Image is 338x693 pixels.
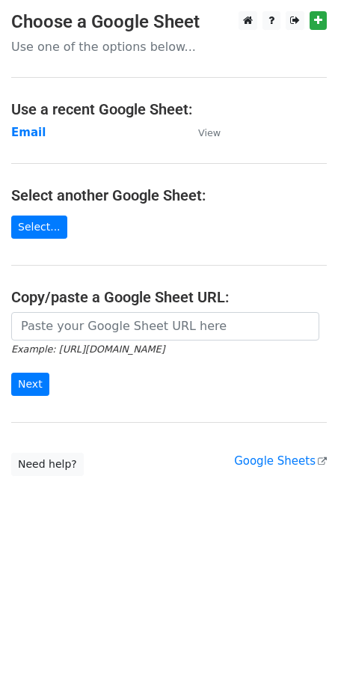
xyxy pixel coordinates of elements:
[11,11,327,33] h3: Choose a Google Sheet
[11,344,165,355] small: Example: [URL][DOMAIN_NAME]
[11,312,319,341] input: Paste your Google Sheet URL here
[234,454,327,468] a: Google Sheets
[183,126,221,139] a: View
[11,216,67,239] a: Select...
[11,373,49,396] input: Next
[11,186,327,204] h4: Select another Google Sheet:
[11,126,46,139] a: Email
[11,453,84,476] a: Need help?
[11,100,327,118] h4: Use a recent Google Sheet:
[11,39,327,55] p: Use one of the options below...
[198,127,221,138] small: View
[11,288,327,306] h4: Copy/paste a Google Sheet URL:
